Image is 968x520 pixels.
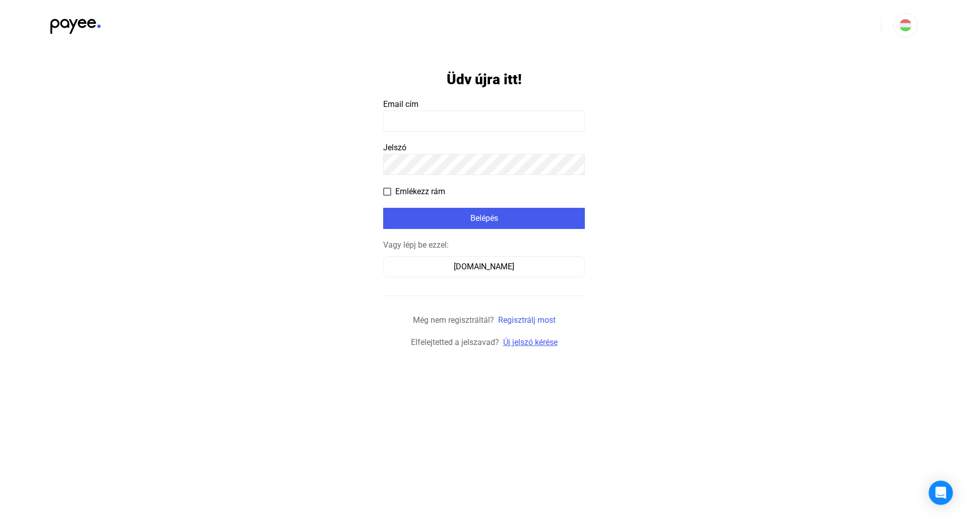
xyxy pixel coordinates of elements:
img: HU [899,19,912,31]
button: [DOMAIN_NAME] [383,256,585,277]
div: Belépés [386,212,582,224]
a: Új jelszó kérése [503,337,558,347]
span: Jelszó [383,143,406,152]
a: Regisztrálj most [498,315,556,325]
span: Elfelejtetted a jelszavad? [411,337,499,347]
button: HU [893,13,918,37]
span: Email cím [383,99,418,109]
div: Vagy lépj be ezzel: [383,239,585,251]
button: Belépés [383,208,585,229]
div: [DOMAIN_NAME] [387,261,581,273]
a: [DOMAIN_NAME] [383,262,585,271]
span: Még nem regisztráltál? [413,315,494,325]
h1: Üdv újra itt! [447,71,522,88]
img: black-payee-blue-dot.svg [50,13,101,34]
div: Open Intercom Messenger [929,481,953,505]
span: Emlékezz rám [395,186,445,198]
